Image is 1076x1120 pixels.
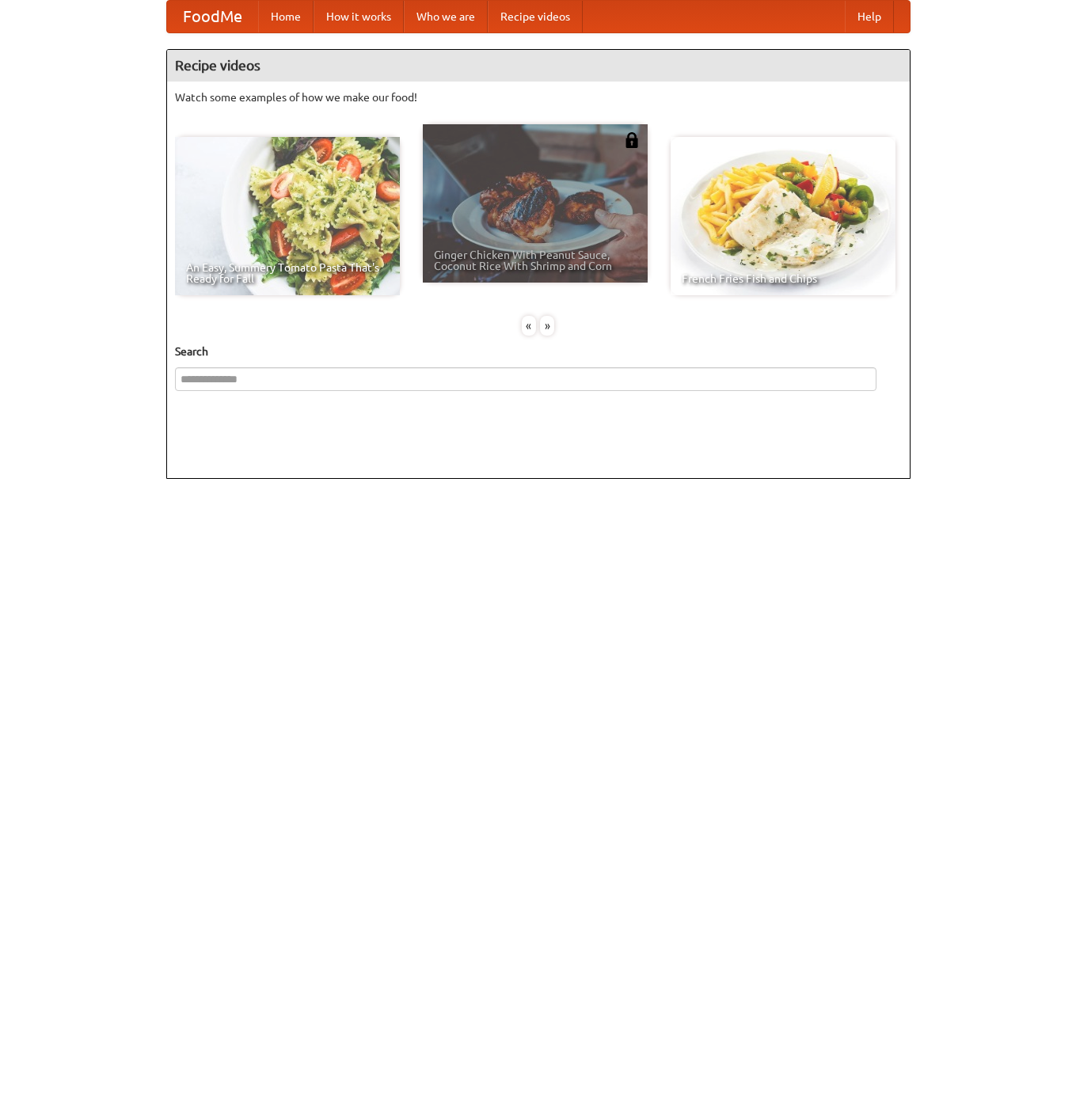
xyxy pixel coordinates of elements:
a: Home [258,1,314,32]
img: 483408.png [624,132,640,148]
a: Help [845,1,894,32]
h5: Search [175,344,902,359]
div: « [522,316,536,336]
a: Who we are [404,1,488,32]
span: An Easy, Summery Tomato Pasta That's Ready for Fall [186,262,389,284]
a: An Easy, Summery Tomato Pasta That's Ready for Fall [175,137,400,295]
a: FoodMe [167,1,258,32]
p: Watch some examples of how we make our food! [175,89,902,105]
a: How it works [314,1,404,32]
span: French Fries Fish and Chips [682,273,884,284]
a: Recipe videos [488,1,583,32]
div: » [540,316,554,336]
h4: Recipe videos [167,50,910,82]
a: French Fries Fish and Chips [671,137,895,295]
